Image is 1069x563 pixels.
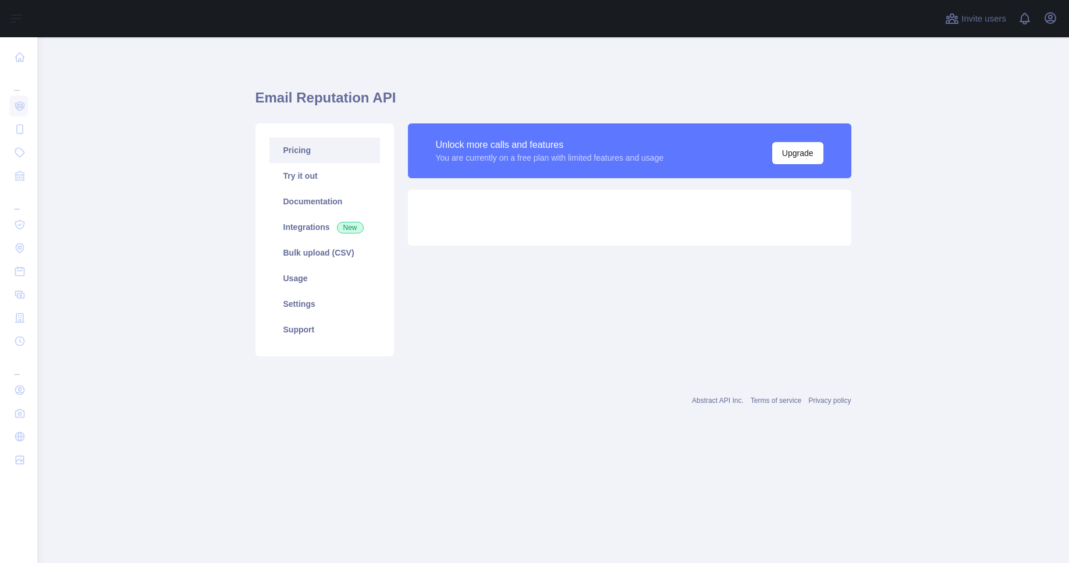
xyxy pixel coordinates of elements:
[751,396,801,405] a: Terms of service
[269,189,380,214] a: Documentation
[943,9,1008,28] button: Invite users
[269,214,380,240] a: Integrations New
[255,88,851,116] h1: Email Reputation API
[269,137,380,163] a: Pricing
[9,70,28,93] div: ...
[269,291,380,317] a: Settings
[9,189,28,212] div: ...
[269,265,380,291] a: Usage
[436,152,664,164] div: You are currently on a free plan with limited features and usage
[269,163,380,189] a: Try it out
[337,222,364,233] span: New
[269,240,380,265] a: Bulk upload (CSV)
[9,354,28,377] div: ...
[269,317,380,342] a: Support
[772,142,823,164] button: Upgrade
[961,12,1006,26] span: Invite users
[436,138,664,152] div: Unlock more calls and features
[808,396,851,405] a: Privacy policy
[692,396,744,405] a: Abstract API Inc.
